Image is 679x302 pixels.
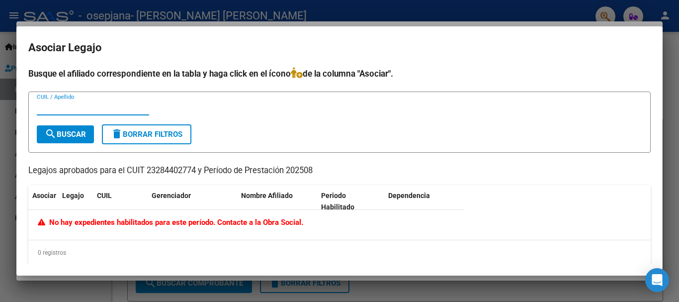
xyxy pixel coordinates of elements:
[152,192,191,200] span: Gerenciador
[28,38,651,57] h2: Asociar Legajo
[111,130,182,139] span: Borrar Filtros
[388,192,430,200] span: Dependencia
[102,124,191,144] button: Borrar Filtros
[38,218,303,227] span: No hay expedientes habilitados para este período. Contacte a la Obra Social.
[28,165,651,177] p: Legajos aprobados para el CUIT 23284402774 y Período de Prestación 202508
[148,185,237,218] datatable-header-cell: Gerenciador
[62,192,84,200] span: Legajo
[45,128,57,140] mat-icon: search
[645,268,669,292] div: Open Intercom Messenger
[28,240,651,265] div: 0 registros
[45,130,86,139] span: Buscar
[93,185,148,218] datatable-header-cell: CUIL
[97,192,112,200] span: CUIL
[28,67,651,80] h4: Busque el afiliado correspondiente en la tabla y haga click en el ícono de la columna "Asociar".
[37,125,94,143] button: Buscar
[32,192,56,200] span: Asociar
[241,192,293,200] span: Nombre Afiliado
[321,192,354,211] span: Periodo Habilitado
[384,185,464,218] datatable-header-cell: Dependencia
[317,185,384,218] datatable-header-cell: Periodo Habilitado
[28,185,58,218] datatable-header-cell: Asociar
[111,128,123,140] mat-icon: delete
[237,185,317,218] datatable-header-cell: Nombre Afiliado
[58,185,93,218] datatable-header-cell: Legajo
